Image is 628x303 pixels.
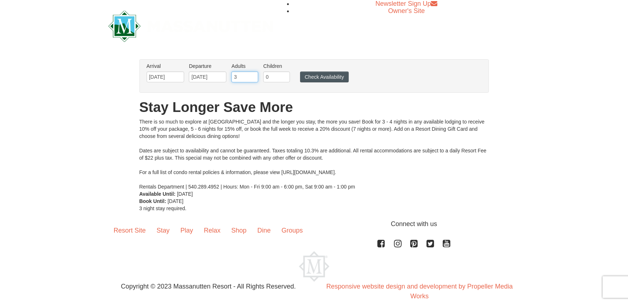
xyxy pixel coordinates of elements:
[108,10,274,42] img: Massanutten Resort Logo
[151,219,175,242] a: Stay
[226,219,252,242] a: Shop
[300,72,349,82] button: Check Availability
[263,62,290,70] label: Children
[276,219,308,242] a: Groups
[108,219,151,242] a: Resort Site
[168,198,183,204] span: [DATE]
[231,62,258,70] label: Adults
[299,251,329,282] img: Massanutten Resort Logo
[147,62,184,70] label: Arrival
[199,219,226,242] a: Relax
[326,283,513,300] a: Responsive website design and development by Propeller Media Works
[103,282,314,291] p: Copyright © 2023 Massanutten Resort - All Rights Reserved.
[139,198,166,204] strong: Book Until:
[177,191,193,197] span: [DATE]
[139,118,489,190] div: There is so much to explore at [GEOGRAPHIC_DATA] and the longer you stay, the more you save! Book...
[388,7,425,14] a: Owner's Site
[139,100,489,114] h1: Stay Longer Save More
[108,219,520,229] p: Connect with us
[252,219,276,242] a: Dine
[139,191,176,197] strong: Available Until:
[108,17,274,34] a: Massanutten Resort
[189,62,226,70] label: Departure
[139,205,187,211] span: 3 night stay required.
[175,219,199,242] a: Play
